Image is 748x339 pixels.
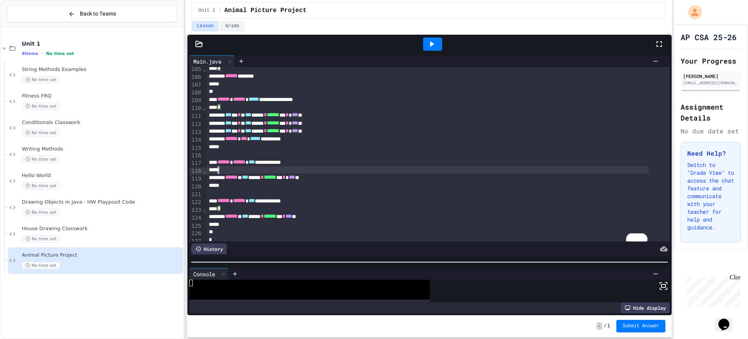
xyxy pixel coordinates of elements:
[224,6,307,15] span: Animal Picture Project
[41,50,43,57] span: •
[621,302,670,313] div: Hide display
[681,32,737,43] h1: AP CSA 25-26
[203,207,206,213] span: Fold line
[22,262,60,269] span: No time set
[189,214,202,222] div: 124
[189,152,202,160] div: 116
[22,66,182,73] span: String Methods Examples
[681,55,741,66] h2: Your Progress
[189,199,202,206] div: 122
[189,191,202,199] div: 121
[189,89,202,97] div: 108
[46,51,74,56] span: No time set
[7,5,177,22] button: Back to Teams
[22,119,182,126] span: Conditionals Classwork
[683,73,739,80] div: [PERSON_NAME]
[22,225,182,232] span: House Drawing Classwork
[189,121,202,128] div: 112
[604,323,607,329] span: /
[22,93,182,99] span: Fitness FRQ
[616,320,665,332] button: Submit Answer
[189,183,202,191] div: 120
[22,40,182,47] span: Unit 1
[189,270,219,278] div: Console
[189,175,202,183] div: 119
[189,167,202,175] div: 118
[198,7,215,14] span: Unit 1
[22,103,60,110] span: No time set
[681,126,741,136] div: No due date set
[189,160,202,167] div: 117
[218,7,221,14] span: /
[189,128,202,136] div: 113
[192,21,219,31] button: Lesson
[683,274,740,307] iframe: chat widget
[80,10,116,18] span: Back to Teams
[191,243,227,254] div: History
[189,81,202,89] div: 107
[3,3,54,50] div: Chat with us now!Close
[189,222,202,230] div: 125
[189,136,202,144] div: 114
[189,268,229,280] div: Console
[22,235,60,243] span: No time set
[683,80,739,86] div: [EMAIL_ADDRESS][DOMAIN_NAME]
[22,129,60,137] span: No time set
[189,66,202,73] div: 105
[22,146,182,153] span: Writing Methods
[189,105,202,112] div: 110
[687,161,734,231] p: Switch to "Grade View" to access the chat feature and communicate with your teacher for help and ...
[189,238,202,245] div: 127
[22,252,182,259] span: Animal Picture Project
[22,209,60,216] span: No time set
[22,156,60,163] span: No time set
[22,172,182,179] span: Hello World
[203,66,206,72] span: Fold line
[203,168,206,174] span: Fold line
[22,76,60,83] span: No time set
[22,199,182,206] span: Drawing Objects in Java - HW Playposit Code
[681,101,741,123] h2: Assignment Details
[22,51,38,56] span: 8 items
[623,323,659,329] span: Submit Answer
[22,182,60,190] span: No time set
[715,308,740,331] iframe: chat widget
[189,55,235,67] div: Main.java
[189,73,202,81] div: 106
[203,105,206,111] span: Fold line
[687,149,734,158] h3: Need Help?
[189,97,202,105] div: 109
[189,230,202,238] div: 126
[596,322,602,330] span: -
[189,144,202,152] div: 115
[607,323,610,329] span: 1
[189,206,202,214] div: 123
[189,57,225,66] div: Main.java
[220,21,244,31] button: Grade
[680,3,704,21] div: My Account
[189,112,202,120] div: 111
